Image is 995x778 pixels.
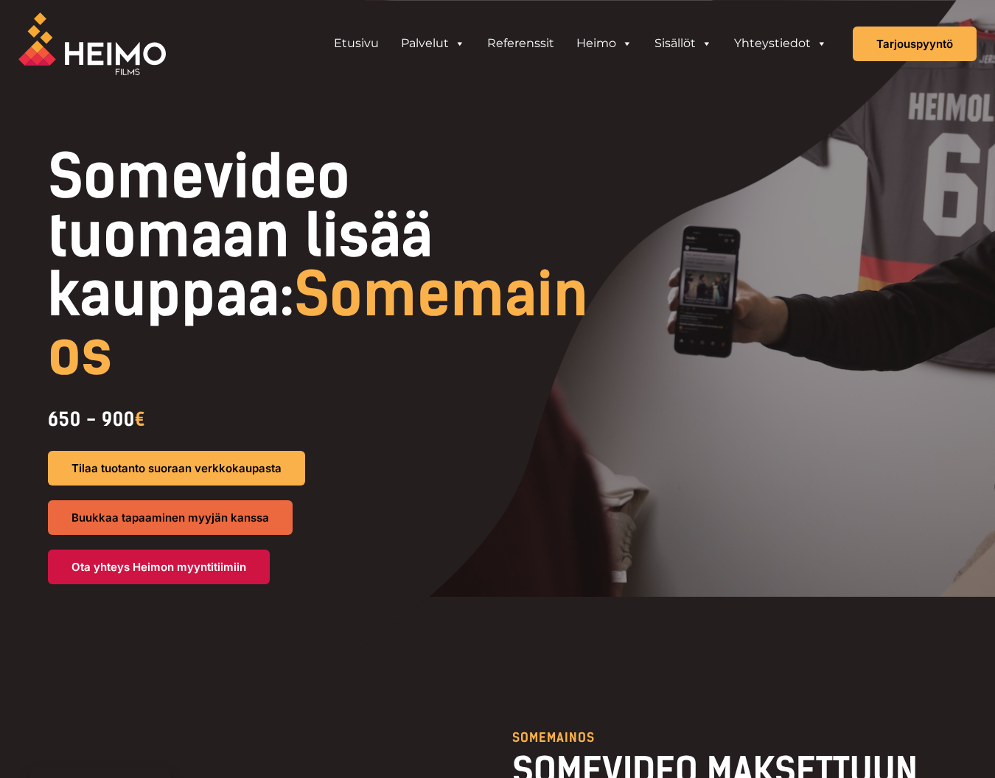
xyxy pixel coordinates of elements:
img: Heimo Filmsin logo [18,13,166,75]
span: € [135,408,145,430]
span: Ota yhteys Heimon myyntitiimiin [71,561,246,572]
a: Tilaa tuotanto suoraan verkkokaupasta [48,451,305,486]
div: 650 - 900 [48,402,591,436]
a: Referenssit [476,29,565,58]
a: Sisällöt [643,29,723,58]
a: Yhteystiedot [723,29,838,58]
a: Palvelut [390,29,476,58]
aside: Header Widget 1 [315,29,845,58]
a: Ota yhteys Heimon myyntitiimiin [48,550,270,584]
a: Tarjouspyyntö [853,27,977,61]
h1: Somevideo tuomaan lisää kauppaa: [48,147,591,383]
span: Somemainos [48,259,588,389]
span: Buukkaa tapaaminen myyjän kanssa [71,512,269,523]
p: SOMEMAINOS [512,732,966,744]
a: Heimo [565,29,643,58]
a: Buukkaa tapaaminen myyjän kanssa [48,500,293,535]
span: Tilaa tuotanto suoraan verkkokaupasta [71,463,282,474]
a: Etusivu [323,29,390,58]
